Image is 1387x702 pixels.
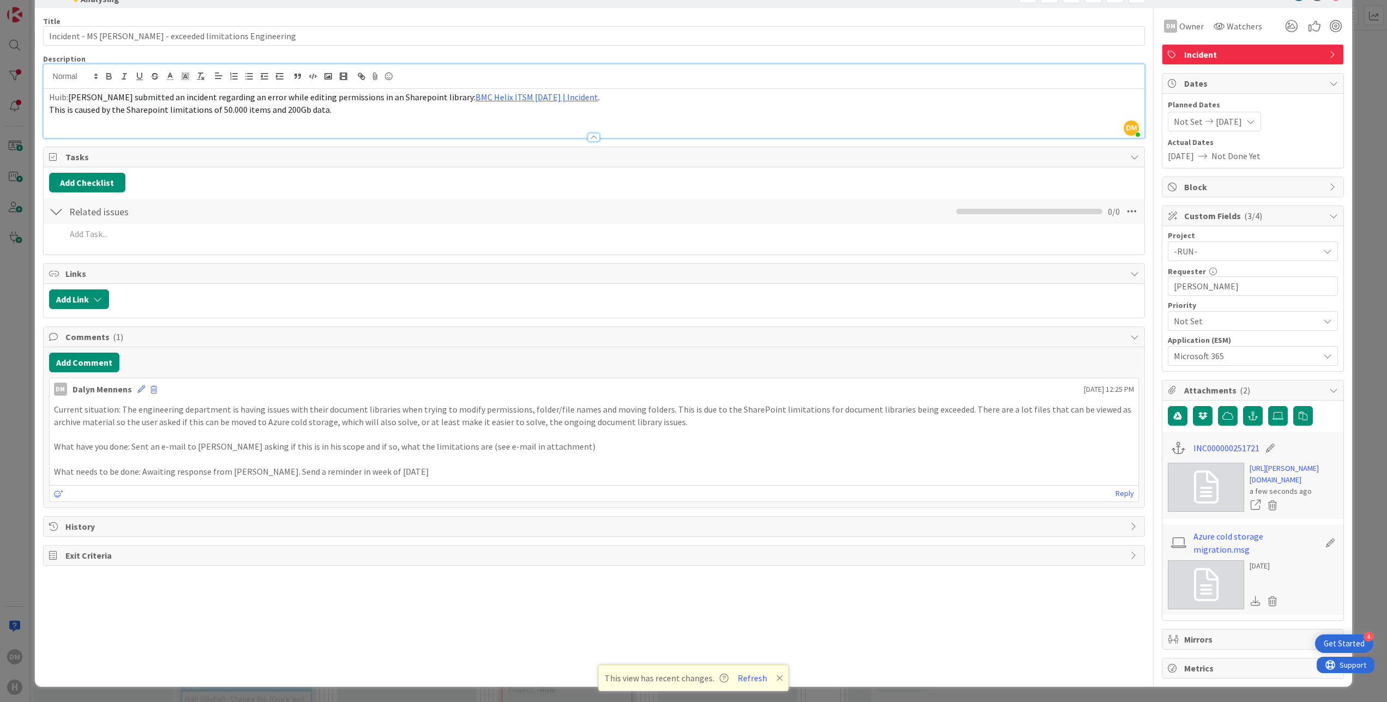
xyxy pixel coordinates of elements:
[1168,301,1338,309] div: Priority
[1250,498,1262,512] a: Open
[1124,120,1139,136] span: DM
[1174,115,1203,128] span: Not Set
[1250,463,1338,486] a: [URL][PERSON_NAME][DOMAIN_NAME]
[1193,530,1320,556] a: Azure cold storage migration.msg
[54,440,1135,453] p: What have you done: Sent an e-mail to [PERSON_NAME] asking if this is in his scope and if so, wha...
[49,173,125,192] button: Add Checklist
[68,92,475,102] span: [PERSON_NAME] submitted an incident regarding an error while editing permissions in an Sharepoint...
[1211,149,1261,162] span: Not Done Yet
[1364,632,1373,642] div: 4
[1084,384,1134,395] span: [DATE] 12:25 PM
[65,150,1125,164] span: Tasks
[1324,638,1365,649] div: Get Started
[65,549,1125,562] span: Exit Criteria
[1315,634,1373,653] div: Open Get Started checklist, remaining modules: 4
[1184,48,1324,61] span: Incident
[65,267,1125,280] span: Links
[1115,487,1134,500] a: Reply
[1179,20,1204,33] span: Owner
[1244,210,1262,221] span: ( 3/4 )
[23,2,50,15] span: Support
[1174,313,1313,329] span: Not Set
[1184,209,1324,222] span: Custom Fields
[73,383,132,396] div: Dalyn Mennens
[734,671,771,685] button: Refresh
[1168,336,1338,344] div: Application (ESM)
[1164,20,1177,33] div: DM
[475,92,598,102] a: BMC Helix ITSM [DATE] | Incident
[1250,560,1281,572] div: [DATE]
[65,520,1125,533] span: History
[1174,348,1313,364] span: Microsoft 365
[1168,267,1206,276] label: Requester
[49,104,331,115] span: This is caused by the Sharepoint limitations of 50.000 items and 200Gb data.
[54,403,1135,428] p: Current situation: The engineering department is having issues with their document libraries when...
[49,353,119,372] button: Add Comment
[1184,662,1324,675] span: Metrics
[65,330,1125,343] span: Comments
[43,16,61,26] label: Title
[43,26,1145,46] input: type card name here...
[1216,115,1242,128] span: [DATE]
[1240,385,1250,396] span: ( 2 )
[1168,149,1194,162] span: [DATE]
[1184,180,1324,193] span: Block
[1168,99,1338,111] span: Planned Dates
[598,92,600,102] span: .
[65,202,311,221] input: Add Checklist...
[1250,486,1338,497] div: a few seconds ago
[43,54,86,64] span: Description
[1184,633,1324,646] span: Mirrors
[54,383,67,396] div: DM
[113,331,123,342] span: ( 1 )
[605,671,728,685] span: This view has recent changes.
[1184,77,1324,90] span: Dates
[1227,20,1262,33] span: Watchers
[1168,232,1338,239] div: Project
[1184,384,1324,397] span: Attachments
[49,91,1139,104] p: Huib:
[1250,594,1262,608] div: Download
[1168,137,1338,148] span: Actual Dates
[49,289,109,309] button: Add Link
[1108,205,1120,218] span: 0 / 0
[1193,441,1259,455] a: INC000000251721
[1174,244,1313,259] span: -RUN-
[54,465,1135,478] p: What needs to be done: Awaiting response from [PERSON_NAME]. Send a reminder in week of [DATE]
